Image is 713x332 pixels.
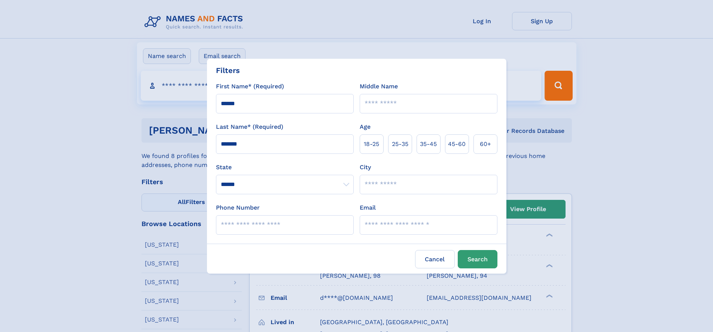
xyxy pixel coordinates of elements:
label: City [360,163,371,172]
label: Last Name* (Required) [216,122,283,131]
span: 60+ [480,140,491,149]
span: 18‑25 [364,140,379,149]
label: Age [360,122,371,131]
div: Filters [216,65,240,76]
button: Search [458,250,497,268]
label: Middle Name [360,82,398,91]
label: State [216,163,354,172]
label: Email [360,203,376,212]
span: 45‑60 [448,140,466,149]
label: Phone Number [216,203,260,212]
label: First Name* (Required) [216,82,284,91]
label: Cancel [415,250,455,268]
span: 35‑45 [420,140,437,149]
span: 25‑35 [392,140,408,149]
